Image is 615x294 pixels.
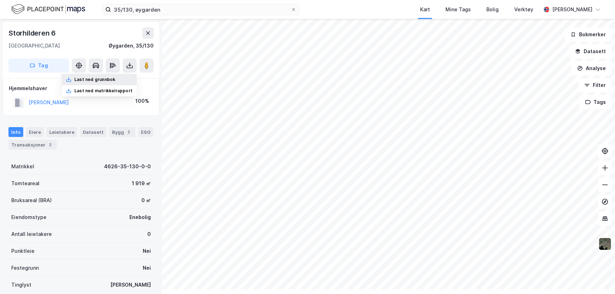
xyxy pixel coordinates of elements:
[143,264,151,272] div: Nei
[11,264,39,272] div: Festegrunn
[110,281,151,289] div: [PERSON_NAME]
[580,260,615,294] div: Kontrollprogram for chat
[125,129,133,136] div: 2
[11,196,52,205] div: Bruksareal (BRA)
[11,179,39,188] div: Tomteareal
[109,127,135,137] div: Bygg
[569,44,612,58] button: Datasett
[9,84,153,93] div: Hjemmelshaver
[579,95,612,109] button: Tags
[565,27,612,42] button: Bokmerker
[74,88,133,94] div: Last ned matrikkelrapport
[552,5,592,14] div: [PERSON_NAME]
[8,58,69,73] button: Tag
[111,4,291,15] input: Søk på adresse, matrikkel, gårdeiere, leietakere eller personer
[26,127,44,137] div: Eiere
[104,162,151,171] div: 4626-35-130-0-0
[580,260,615,294] iframe: Chat Widget
[11,213,47,221] div: Eiendomstype
[11,3,85,15] img: logo.f888ab2527a4732fd821a326f86c7f29.svg
[80,127,106,137] div: Datasett
[11,247,35,255] div: Punktleie
[11,230,52,238] div: Antall leietakere
[8,42,60,50] div: [GEOGRAPHIC_DATA]
[598,237,612,251] img: 9k=
[8,140,57,150] div: Transaksjoner
[420,5,430,14] div: Kart
[8,27,57,39] div: Storhilderen 6
[74,77,115,82] div: Last ned grunnbok
[138,127,153,137] div: ESG
[132,179,151,188] div: 1 919 ㎡
[109,42,154,50] div: Øygarden, 35/130
[129,213,151,221] div: Enebolig
[571,61,612,75] button: Analyse
[514,5,533,14] div: Verktøy
[47,127,77,137] div: Leietakere
[135,97,149,105] div: 100%
[486,5,499,14] div: Bolig
[47,141,54,148] div: 2
[141,196,151,205] div: 0 ㎡
[578,78,612,92] button: Filter
[445,5,471,14] div: Mine Tags
[11,281,31,289] div: Tinglyst
[11,162,34,171] div: Matrikkel
[147,230,151,238] div: 0
[143,247,151,255] div: Nei
[8,127,23,137] div: Info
